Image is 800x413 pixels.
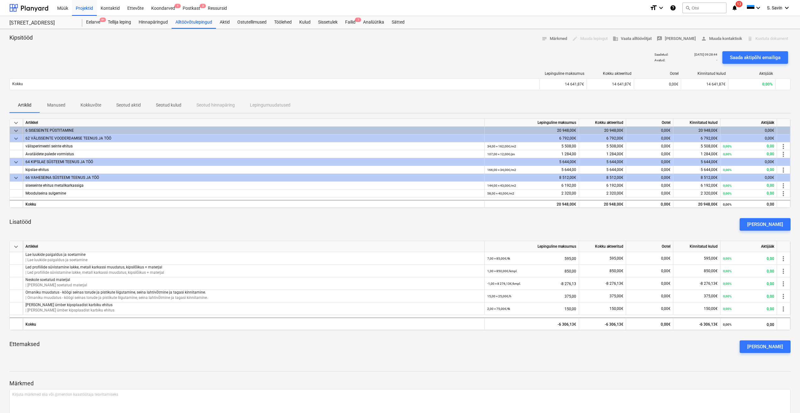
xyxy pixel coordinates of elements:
div: 6 792,00€ [579,135,626,142]
div: 0,00€ [626,317,673,330]
span: 5 644,00€ [606,168,623,172]
div: Lepinguline maksumus [542,71,584,76]
div: Töölehed [270,16,295,29]
span: 0,00€ [661,281,670,286]
span: 0,00€ [661,152,670,156]
div: Sätted [388,16,408,29]
div: Tellija leping [104,16,135,29]
div: 6 SISESEINTE PÜSTITAMINE [25,127,482,135]
div: 0,00€ [720,135,777,142]
p: Märkmed [9,380,791,387]
span: more_vert [780,190,787,197]
span: keyboard_arrow_down [12,158,20,166]
p: Seotud kulud [156,102,181,108]
small: 0,00% [723,307,731,311]
div: Kokku [23,200,485,208]
div: 0,00 [723,265,774,278]
div: 66 VAHESEINA SÜSTEEMI TEENUS JA TÖÖ [25,174,482,182]
span: notes [542,36,547,41]
div: 0,00 [723,201,774,208]
span: more_vert [780,305,787,313]
p: - [716,58,717,62]
div: Alltöövõtulepingud [172,16,216,29]
div: Kokku akteeritud [579,241,626,252]
span: 14 641,87€ [706,82,726,86]
span: 1 [355,18,361,22]
p: Kokkuvõte [80,102,101,108]
small: 107,00 × 12,00€ / jm [487,152,515,156]
i: keyboard_arrow_down [783,4,791,12]
span: more_vert [780,166,787,174]
span: 2 320,00€ [701,191,718,195]
small: 0,00% [723,257,731,260]
div: Lepinguline maksumus [485,241,579,252]
i: keyboard_arrow_down [657,4,665,12]
div: 5 644,00€ [579,158,626,166]
p: Kipsitööd [9,34,33,41]
small: 0,00% [723,295,731,298]
p: Omaniku muudatus - köögi seinas torude ja pistikute liigutamine, seina lahtivõtmine ja tagasi kin... [25,290,482,295]
span: 0,00€ [661,168,670,172]
small: 1,00 × 850,00€ / kmpl. [487,269,517,273]
span: -8 276,13€ [700,281,718,286]
span: keyboard_arrow_down [12,243,20,251]
p: Saadetud : [654,52,668,57]
div: 20 948,00€ [673,127,720,135]
span: Märkmed [542,35,567,42]
div: Ootel [637,71,679,76]
span: 0,00% [762,82,773,86]
div: 20 948,00€ [485,127,579,135]
div: Aktijääk [720,119,777,127]
span: keyboard_arrow_down [12,135,20,142]
p: Lisatööd [9,218,31,226]
div: 8 512,00€ [673,174,720,182]
i: Abikeskus [670,4,676,12]
span: 0,00€ [669,82,678,86]
span: 0,00€ [661,294,670,298]
small: 7,00 × 85,00€ / tk [487,257,510,260]
span: 6 192,00€ [606,183,623,188]
div: Kinnitatud kulud [684,71,726,76]
p: Seotud aktid [116,102,141,108]
span: Vaata alltöövõtjat [613,35,652,42]
small: 34,00 × 162,00€ / m2 [487,145,516,148]
button: Vaata alltöövõtjat [610,34,654,44]
span: more_vert [780,143,787,150]
a: Hinnapäringud [135,16,172,29]
span: 150,00€ [704,306,718,311]
span: 375,00€ [704,294,718,298]
span: more_vert [780,255,787,262]
span: S. Savin [767,5,782,10]
span: 850,00€ [610,269,623,273]
span: rate_review [657,36,662,41]
div: Artikkel [23,119,485,127]
span: 595,00€ [610,256,623,261]
div: 2 320,00 [487,190,576,197]
button: Muuda kontaktisik [698,34,745,44]
p: [DATE] 09:28:44 [694,52,717,57]
div: Kokku [23,317,485,330]
span: 3 [200,4,206,8]
span: more_vert [780,267,787,275]
span: 0,00€ [661,183,670,188]
span: 5 644,00€ [701,168,718,172]
div: Kinnitatud kulud [673,241,720,252]
span: person [701,36,707,41]
span: [PERSON_NAME] [657,35,696,42]
p: Kokku [12,81,23,87]
span: 850,00€ [704,269,718,273]
div: 0,00 [723,150,774,158]
span: 375,00€ [610,294,623,298]
p: Lae luukide paigaldus ja soetamine [25,252,482,257]
small: 0,00% [723,145,731,148]
small: 0,00% [723,184,731,187]
a: Failid1 [341,16,359,29]
div: 0,00€ [626,200,673,208]
small: 166,00 × 34,00€ / m2 [487,168,516,172]
div: 20 948,00€ [579,127,626,135]
div: Analüütika [359,16,388,29]
span: keyboard_arrow_down [12,127,20,135]
p: Manused [47,102,65,108]
div: [PERSON_NAME] [747,220,783,229]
